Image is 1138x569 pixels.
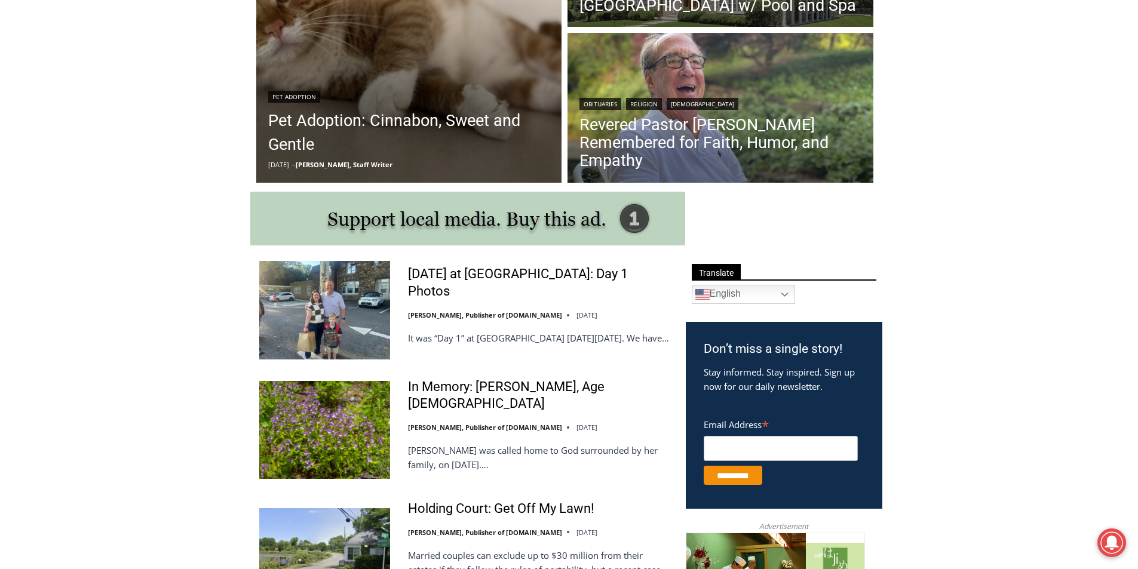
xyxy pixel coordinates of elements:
[259,381,390,479] img: In Memory: Adele Arrigale, Age 90
[579,98,621,110] a: Obituaries
[568,33,873,186] a: Read More Revered Pastor Donald Poole Jr. Remembered for Faith, Humor, and Empathy
[287,116,579,149] a: Intern @ [DOMAIN_NAME]
[296,160,392,169] a: [PERSON_NAME], Staff Writer
[692,285,795,304] a: English
[576,310,597,319] time: [DATE]
[123,75,176,143] div: "the precise, almost orchestrated movements of cutting and assembling sushi and [PERSON_NAME] mak...
[268,91,320,103] a: Pet Adoption
[576,423,597,432] time: [DATE]
[692,264,741,280] span: Translate
[747,521,820,532] span: Advertisement
[408,423,562,432] a: [PERSON_NAME], Publisher of [DOMAIN_NAME]
[408,331,670,345] p: It was “Day 1” at [GEOGRAPHIC_DATA] [DATE][DATE]. We have…
[704,365,864,393] p: Stay informed. Stay inspired. Sign up now for our daily newsletter.
[408,266,670,300] a: [DATE] at [GEOGRAPHIC_DATA]: Day 1 Photos
[626,98,662,110] a: Religion
[4,123,117,168] span: Open Tues. - Sun. [PHONE_NUMBER]
[704,340,864,359] h3: Don’t miss a single story!
[268,160,289,169] time: [DATE]
[250,192,685,245] img: support local media, buy this ad
[408,310,562,319] a: [PERSON_NAME], Publisher of [DOMAIN_NAME]
[408,379,670,413] a: In Memory: [PERSON_NAME], Age [DEMOGRAPHIC_DATA]
[667,98,738,110] a: [DEMOGRAPHIC_DATA]
[1,120,120,149] a: Open Tues. - Sun. [PHONE_NUMBER]
[576,528,597,537] time: [DATE]
[579,96,861,110] div: | |
[695,287,710,302] img: en
[579,116,861,170] a: Revered Pastor [PERSON_NAME] Remembered for Faith, Humor, and Empathy
[408,528,562,537] a: [PERSON_NAME], Publisher of [DOMAIN_NAME]
[568,33,873,186] img: Obituary - Donald Poole - 2
[408,500,594,518] a: Holding Court: Get Off My Lawn!
[292,160,296,169] span: –
[704,413,858,434] label: Email Address
[268,109,550,156] a: Pet Adoption: Cinnabon, Sweet and Gentle
[259,261,390,359] img: First Day of School at Rye City Schools: Day 1 Photos
[408,443,670,472] p: [PERSON_NAME] was called home to God surrounded by her family, on [DATE]….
